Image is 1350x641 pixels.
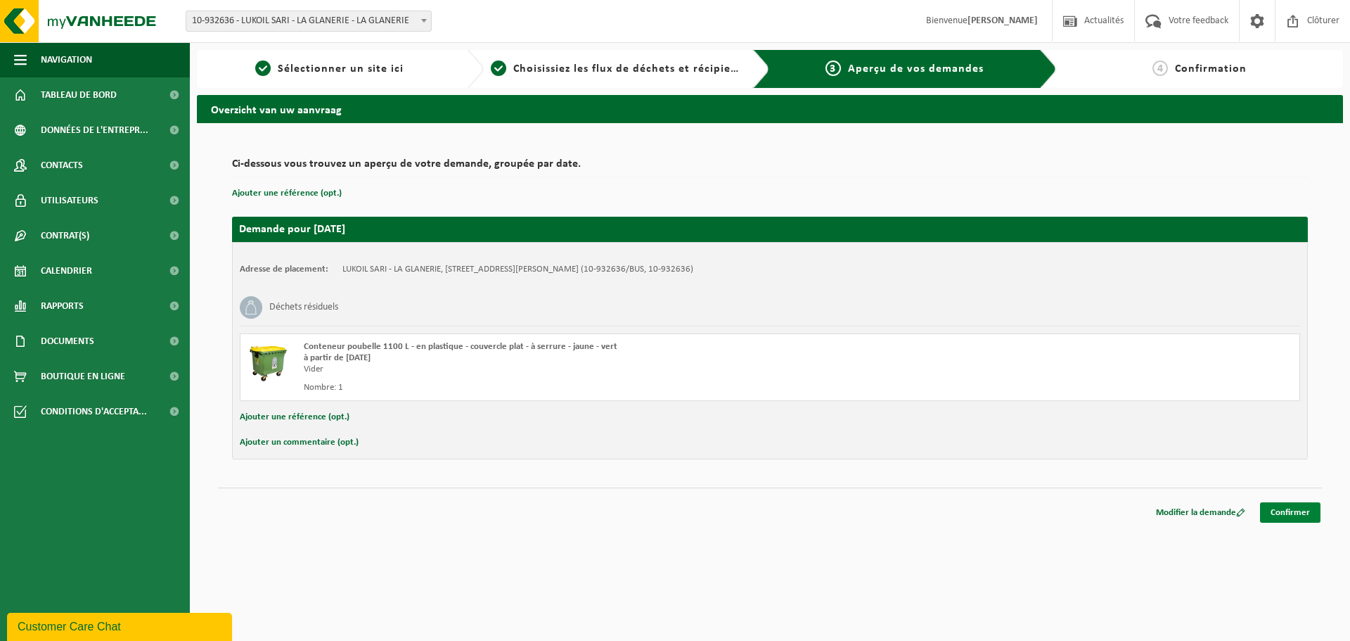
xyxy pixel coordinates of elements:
[232,184,342,203] button: Ajouter une référence (opt.)
[41,77,117,113] span: Tableau de bord
[247,341,290,383] img: WB-1100-HPE-GN-51.png
[255,61,271,76] span: 1
[491,61,506,76] span: 2
[41,359,125,394] span: Boutique en ligne
[41,183,98,218] span: Utilisateurs
[240,408,349,426] button: Ajouter une référence (opt.)
[1260,502,1320,523] a: Confirmer
[204,61,456,77] a: 1Sélectionner un site ici
[1152,61,1168,76] span: 4
[278,63,404,75] span: Sélectionner un site ici
[41,113,148,148] span: Données de l'entrepr...
[1145,502,1256,523] a: Modifier la demande
[967,15,1038,26] strong: [PERSON_NAME]
[304,364,826,375] div: Vider
[269,296,338,319] h3: Déchets résiduels
[197,95,1343,122] h2: Overzicht van uw aanvraag
[304,353,371,362] strong: à partir de [DATE]
[41,148,83,183] span: Contacts
[825,61,841,76] span: 3
[186,11,431,31] span: 10-932636 - LUKOIL SARI - LA GLANERIE - LA GLANERIE
[513,63,747,75] span: Choisissiez les flux de déchets et récipients
[186,11,432,32] span: 10-932636 - LUKOIL SARI - LA GLANERIE - LA GLANERIE
[342,264,693,275] td: LUKOIL SARI - LA GLANERIE, [STREET_ADDRESS][PERSON_NAME] (10-932636/BUS, 10-932636)
[1175,63,1247,75] span: Confirmation
[848,63,984,75] span: Aperçu de vos demandes
[304,382,826,393] div: Nombre: 1
[41,253,92,288] span: Calendrier
[240,433,359,452] button: Ajouter un commentaire (opt.)
[41,42,92,77] span: Navigation
[41,394,147,429] span: Conditions d'accepta...
[41,324,94,359] span: Documents
[239,224,345,235] strong: Demande pour [DATE]
[41,288,84,324] span: Rapports
[304,342,617,351] span: Conteneur poubelle 1100 L - en plastique - couvercle plat - à serrure - jaune - vert
[7,610,235,641] iframe: chat widget
[41,218,89,253] span: Contrat(s)
[491,61,742,77] a: 2Choisissiez les flux de déchets et récipients
[240,265,328,274] strong: Adresse de placement:
[232,158,1308,177] h2: Ci-dessous vous trouvez un aperçu de votre demande, groupée par date.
